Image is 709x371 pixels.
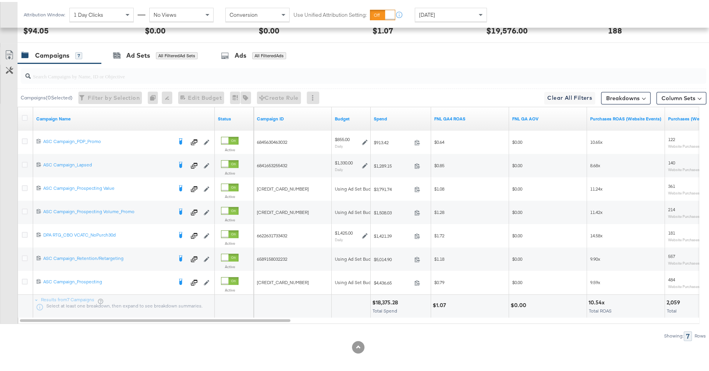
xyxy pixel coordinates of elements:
span: [CREDIT_CARD_NUMBER] [257,277,309,283]
span: 1 Day Clicks [74,9,103,16]
span: 181 [668,228,675,234]
a: ASC Campaign_Prospecting Value [43,183,172,191]
span: 140 [668,158,675,164]
span: $0.85 [434,161,444,166]
label: Active [221,262,239,267]
label: Active [221,169,239,174]
span: $913.42 [374,138,411,143]
span: Total ROAS [589,306,612,312]
div: Campaigns ( 0 Selected) [21,92,72,99]
span: 6845630463032 [257,137,287,143]
div: Using Ad Set Budget [335,184,378,190]
span: $0.79 [434,277,444,283]
span: $0.00 [512,277,522,283]
div: ASC Campaign_Retention/Retargeting [43,253,172,260]
a: ASC Campaign_Lapsed [43,160,172,168]
sub: Website Purchases [668,259,700,263]
sub: Website Purchases [668,165,700,170]
span: $1,508.03 [374,208,411,214]
div: DPA RTG_CBO VCATC_NoPurch30d [43,230,172,236]
label: Active [221,286,239,291]
span: $1.72 [434,231,444,237]
span: 557 [668,251,675,257]
a: Your campaign name. [36,114,212,120]
a: ASC Campaign_Prospecting Volume_Promo [43,207,172,214]
div: 10.54x [589,297,607,304]
sub: Website Purchases [668,282,700,287]
span: Clear All Filters [547,91,592,101]
div: ASC Campaign_Prospecting Volume_Promo [43,207,172,213]
div: Attribution Window: [23,10,65,16]
a: rev/orders [512,114,584,120]
span: Total [667,306,677,312]
div: $1.07 [433,300,448,307]
div: $18,375.28 [372,297,400,304]
sub: Website Purchases [668,235,700,240]
div: $19,576.00 [486,23,528,34]
span: 11.42x [590,207,603,213]
span: Total Spend [373,306,397,312]
div: $855.00 [335,134,350,141]
a: ASC Campaign_Retention/Retargeting [43,253,172,261]
span: $0.00 [512,254,522,260]
div: 2,059 [667,297,682,304]
div: Using Ad Set Budget [335,254,378,260]
div: $1,425.00 [335,228,353,234]
span: $0.00 [512,184,522,190]
label: Active [221,145,239,150]
span: $1.08 [434,184,444,190]
div: ASC Campaign_PDP_Promo [43,136,172,143]
sub: Daily [335,235,343,240]
a: The total value of the purchase actions divided by spend tracked by your Custom Audience pixel on... [590,114,662,120]
div: $0.00 [259,23,279,34]
button: Clear All Filters [544,90,595,102]
button: Column Sets [656,90,706,102]
span: Conversion [230,9,258,16]
div: ASC Campaign_Lapsed [43,160,172,166]
div: Ads [235,49,246,58]
span: [DATE] [419,9,435,16]
label: Use Unified Attribution Setting: [294,9,367,17]
span: $1,421.39 [374,231,411,237]
span: 122 [668,134,675,140]
div: 7 [684,329,692,339]
div: All Filtered Ad Sets [156,50,198,57]
a: revenue/spend [434,114,506,120]
div: $1,330.00 [335,158,353,164]
input: Search Campaigns by Name, ID or Objective [31,64,644,79]
a: Your campaign ID. [257,114,329,120]
span: 8.68x [590,161,600,166]
span: $1.18 [434,254,444,260]
span: 6622631733432 [257,231,287,237]
span: $1,289.15 [374,161,411,167]
span: $0.00 [512,161,522,166]
sub: Daily [335,165,343,170]
span: 361 [668,181,675,187]
label: Active [221,216,239,221]
span: $0.64 [434,137,444,143]
div: ASC Campaign_Prospecting Value [43,183,172,189]
sub: Website Purchases [668,142,700,147]
span: 214 [668,205,675,210]
label: Active [221,192,239,197]
span: $0.00 [512,207,522,213]
div: 0 [148,90,162,102]
span: 9.90x [590,254,600,260]
div: 188 [608,23,622,34]
span: 9.59x [590,277,600,283]
div: All Filtered Ads [252,50,286,57]
div: $0.00 [145,23,166,34]
div: Showing: [664,331,684,337]
div: Using Ad Set Budget [335,277,378,284]
a: The maximum amount you're willing to spend on your ads, on average each day or over the lifetime ... [335,114,368,120]
span: 484 [668,275,675,281]
span: $0.00 [512,231,522,237]
a: ASC Campaign_Prospecting [43,277,172,284]
button: Breakdowns [601,90,651,102]
a: ASC Campaign_PDP_Promo [43,136,172,144]
div: $1.07 [373,23,393,34]
span: [CREDIT_CARD_NUMBER] [257,184,309,190]
div: Rows [694,331,706,337]
sub: Daily [335,142,343,147]
label: Active [221,239,239,244]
